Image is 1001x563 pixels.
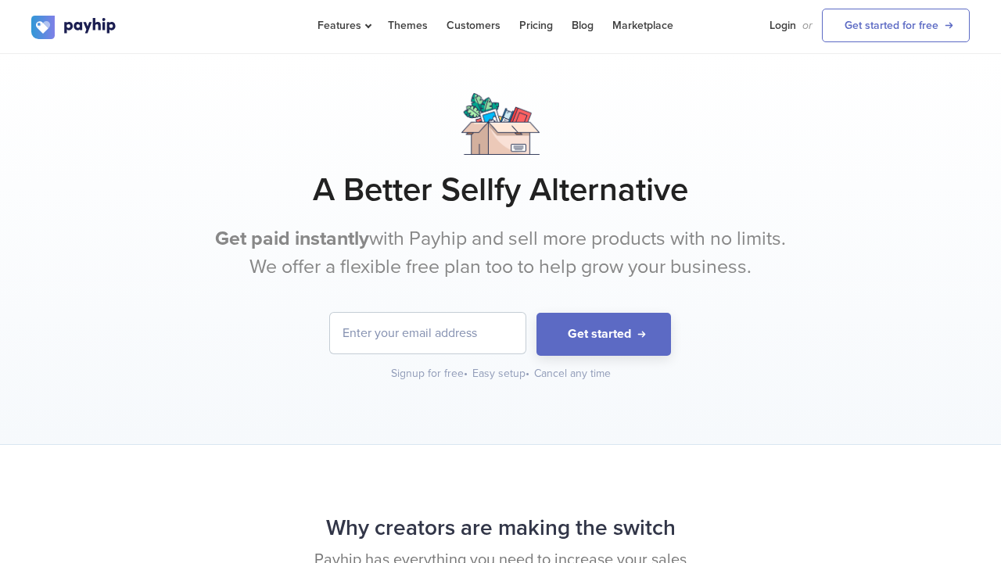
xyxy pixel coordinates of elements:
[330,313,526,353] input: Enter your email address
[31,16,117,39] img: logo.svg
[526,367,529,380] span: •
[472,366,531,382] div: Easy setup
[31,170,970,210] h1: A Better Sellfy Alternative
[31,507,970,549] h2: Why creators are making the switch
[534,366,611,382] div: Cancel any time
[207,225,794,281] p: with Payhip and sell more products with no limits. We offer a flexible free plan too to help grow...
[461,93,540,155] img: box.png
[536,313,671,356] button: Get started
[464,367,468,380] span: •
[391,366,469,382] div: Signup for free
[822,9,970,42] a: Get started for free
[215,227,369,250] b: Get paid instantly
[318,19,369,32] span: Features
